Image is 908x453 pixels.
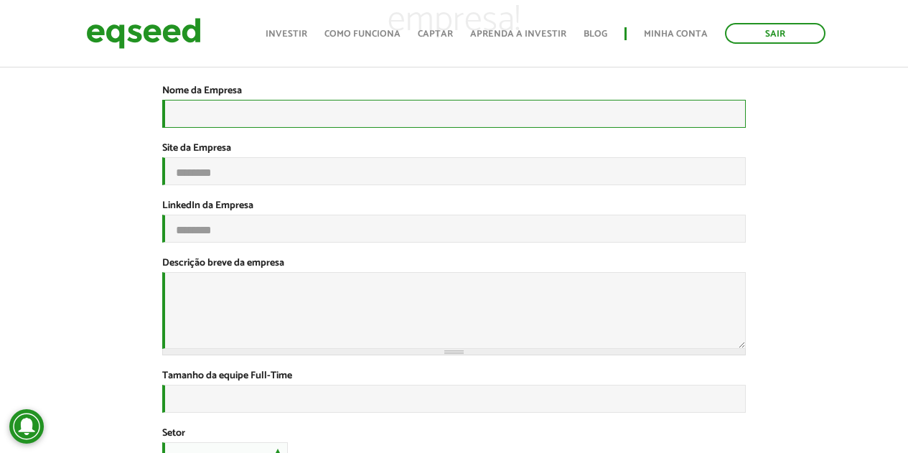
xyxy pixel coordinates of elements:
a: Como funciona [324,29,401,39]
label: Setor [162,429,185,439]
a: Investir [266,29,307,39]
a: Captar [418,29,453,39]
label: Site da Empresa [162,144,231,154]
label: Descrição breve da empresa [162,258,284,268]
a: Sair [725,23,825,44]
a: Aprenda a investir [470,29,566,39]
a: Blog [584,29,607,39]
img: EqSeed [86,14,201,52]
a: Minha conta [644,29,708,39]
label: Nome da Empresa [162,86,242,96]
label: LinkedIn da Empresa [162,201,253,211]
label: Tamanho da equipe Full-Time [162,371,292,381]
